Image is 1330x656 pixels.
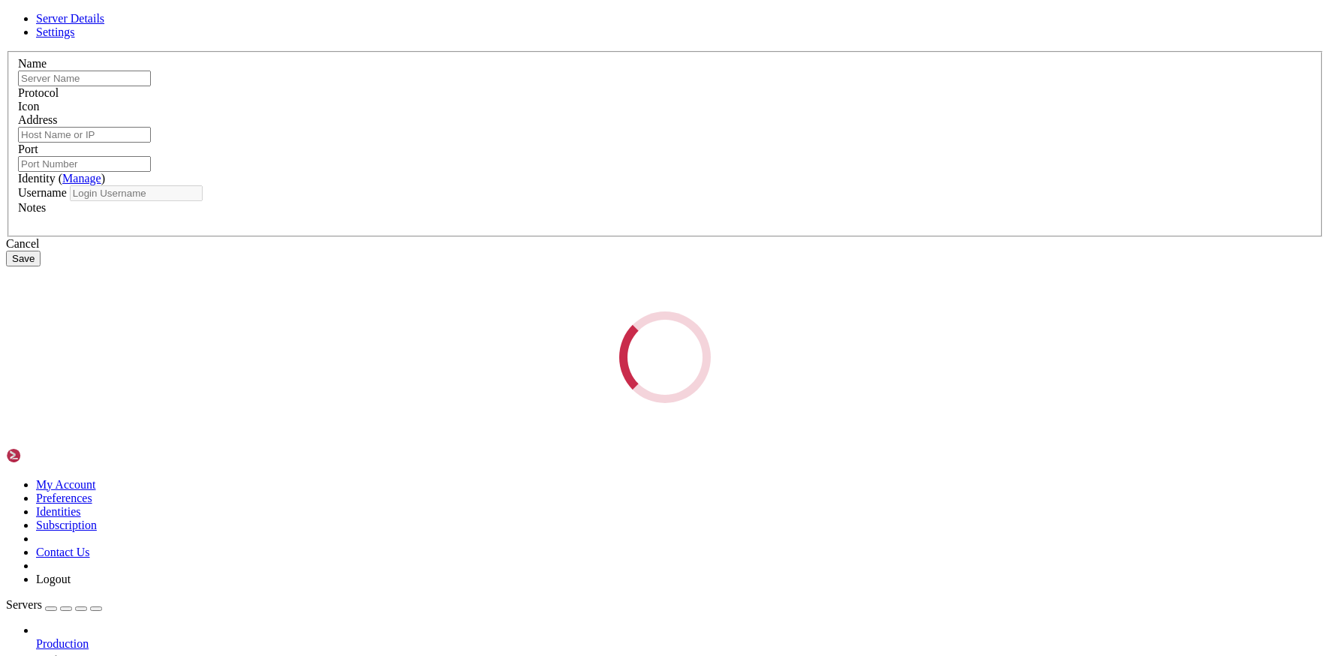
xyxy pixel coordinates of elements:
[18,100,39,113] label: Icon
[126,197,234,209] span: https://shellngn.com
[18,127,151,143] input: Host Name or IP
[6,70,1134,83] x-row: It also has a full-featured SFTP client, remote desktop with RDP and VNC, and more.
[36,478,96,491] a: My Account
[6,134,1134,146] x-row: * Enjoy easy management of files and folders, swift data transfers, and the ability to edit your ...
[36,546,90,558] a: Contact Us
[18,71,151,86] input: Server Name
[18,201,46,214] label: Notes
[59,172,105,185] span: ( )
[62,172,101,185] a: Manage
[6,598,42,611] span: Servers
[18,143,38,155] label: Port
[36,573,71,585] a: Logout
[390,108,516,120] span: https://shellngn.com/pro-docker/
[6,251,41,266] button: Save
[6,146,1134,159] x-row: * Take full control of your remote servers using our RDP or VNC from your browser.
[18,86,59,99] label: Protocol
[12,121,132,133] span: Advanced SSH Client:
[603,295,727,418] div: Loading...
[36,637,1324,651] a: Production
[18,172,105,185] label: Identity
[6,121,1134,134] x-row: * Work on multiple sessions, automate your SSH commands, and establish connections with just a si...
[12,146,180,158] span: Remote Desktop Capabilities:
[6,448,92,463] img: Shellngn
[12,108,174,120] span: Seamless Server Management:
[36,519,97,531] a: Subscription
[6,6,126,18] span: Welcome to Shellngn!
[70,185,203,201] input: Login Username
[6,57,1134,70] x-row: Shellngn is a web-based SSH client that allows you to connect to your servers from anywhere witho...
[294,108,378,120] span: https://shellngn.com/cloud/
[18,113,57,126] label: Address
[6,598,102,611] a: Servers
[36,26,75,38] a: Settings
[6,237,1324,251] div: Cancel
[36,12,104,25] a: Server Details
[36,505,81,518] a: Identities
[12,134,168,146] span: Comprehensive SFTP Client:
[6,223,390,235] span: To get started, please use the left side bar to add your server.
[6,108,1134,121] x-row: * Whether you're using or , enjoy the convenience of managing your servers from anywhere.
[36,492,92,504] a: Preferences
[36,637,89,650] span: Production
[6,159,1134,172] x-row: * Experience the same robust functionality and convenience on your mobile devices, for seamless s...
[18,186,67,199] label: Username
[18,57,47,70] label: Name
[6,236,12,248] div: (0, 18)
[18,156,151,172] input: Port Number
[6,32,144,44] span: This is a demo session.
[12,159,138,171] span: Mobile Compatibility:
[6,197,1134,210] x-row: More information at:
